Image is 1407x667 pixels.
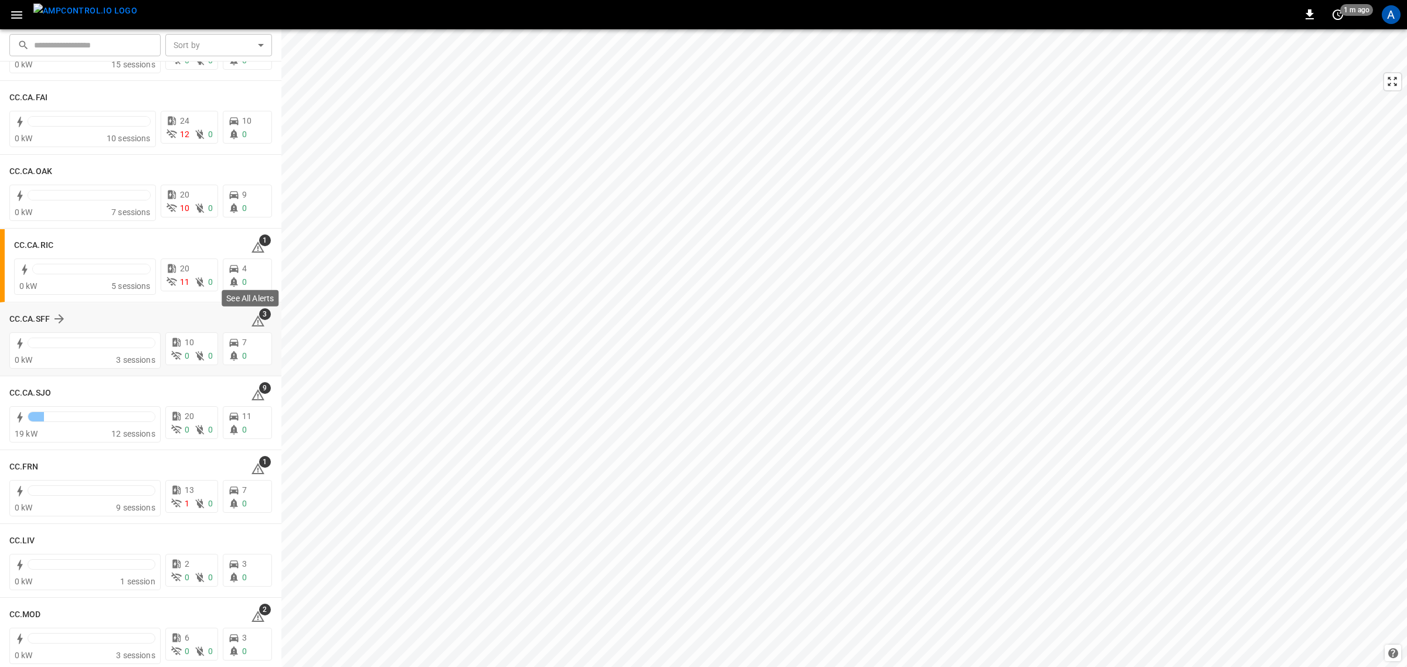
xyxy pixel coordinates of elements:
span: 0 [185,351,189,360]
span: 9 [259,382,271,394]
span: 0 [242,646,247,656]
span: 0 [185,425,189,434]
span: 0 [242,499,247,508]
span: 3 [242,633,247,642]
span: 12 sessions [111,429,155,438]
span: 3 [242,559,247,569]
span: 0 kW [19,281,38,291]
span: 10 [242,116,252,125]
span: 0 kW [15,207,33,217]
span: 4 [242,264,247,273]
span: 0 kW [15,503,33,512]
button: set refresh interval [1328,5,1347,24]
span: 0 [242,425,247,434]
span: 0 kW [15,134,33,143]
span: 11 [180,277,189,287]
span: 0 [185,646,189,656]
span: 2 [259,604,271,615]
img: ampcontrol.io logo [33,4,137,18]
span: 19 kW [15,429,38,438]
span: 0 [208,130,213,139]
span: 5 sessions [111,281,151,291]
span: 3 sessions [116,355,155,365]
span: 24 [180,116,189,125]
span: 0 [208,499,213,508]
span: 11 [242,411,252,421]
h6: CC.FRN [9,461,39,474]
span: 15 sessions [111,60,155,69]
span: 20 [185,411,194,421]
span: 12 [180,130,189,139]
span: 0 [242,573,247,582]
h6: CC.CA.SFF [9,313,50,326]
span: 7 [242,338,247,347]
h6: CC.MOD [9,608,41,621]
h6: CC.CA.SJO [9,387,51,400]
h6: CC.LIV [9,535,35,547]
span: 0 [208,203,213,213]
span: 6 [185,633,189,642]
span: 0 [242,203,247,213]
span: 1 [259,234,271,246]
span: 13 [185,485,194,495]
span: 0 [185,573,189,582]
h6: CC.CA.RIC [14,239,53,252]
span: 3 sessions [116,651,155,660]
span: 10 [185,338,194,347]
p: See All Alerts [226,292,274,304]
span: 0 [208,646,213,656]
span: 0 [208,351,213,360]
span: 0 [208,277,213,287]
span: 0 kW [15,60,33,69]
span: 1 [185,499,189,508]
span: 1 m ago [1340,4,1373,16]
span: 0 [242,277,247,287]
h6: CC.CA.OAK [9,165,52,178]
span: 20 [180,190,189,199]
span: 0 [208,573,213,582]
span: 7 [242,485,247,495]
span: 7 sessions [111,207,151,217]
span: 2 [185,559,189,569]
span: 1 session [120,577,155,586]
h6: CC.CA.FAI [9,91,47,104]
span: 0 [242,351,247,360]
span: 0 [208,425,213,434]
span: 9 [242,190,247,199]
span: 0 kW [15,355,33,365]
span: 9 sessions [116,503,155,512]
span: 20 [180,264,189,273]
span: 0 kW [15,577,33,586]
span: 0 kW [15,651,33,660]
span: 1 [259,456,271,468]
div: profile-icon [1382,5,1401,24]
span: 10 [180,203,189,213]
span: 10 sessions [107,134,151,143]
span: 0 [242,130,247,139]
